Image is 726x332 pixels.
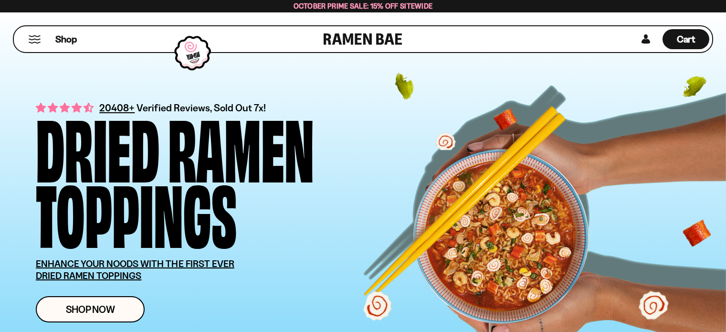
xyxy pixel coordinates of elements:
span: October Prime Sale: 15% off Sitewide [294,1,433,11]
a: Shop Now [36,296,145,322]
span: Shop Now [66,304,115,314]
div: Toppings [36,178,237,244]
button: Mobile Menu Trigger [28,35,41,43]
a: Shop [55,29,77,49]
div: Cart [663,26,709,52]
u: ENHANCE YOUR NOODS WITH THE FIRST EVER DRIED RAMEN TOPPINGS [36,258,234,281]
span: Cart [677,33,695,45]
div: Dried [36,113,159,178]
div: Ramen [168,113,314,178]
span: Shop [55,33,77,46]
